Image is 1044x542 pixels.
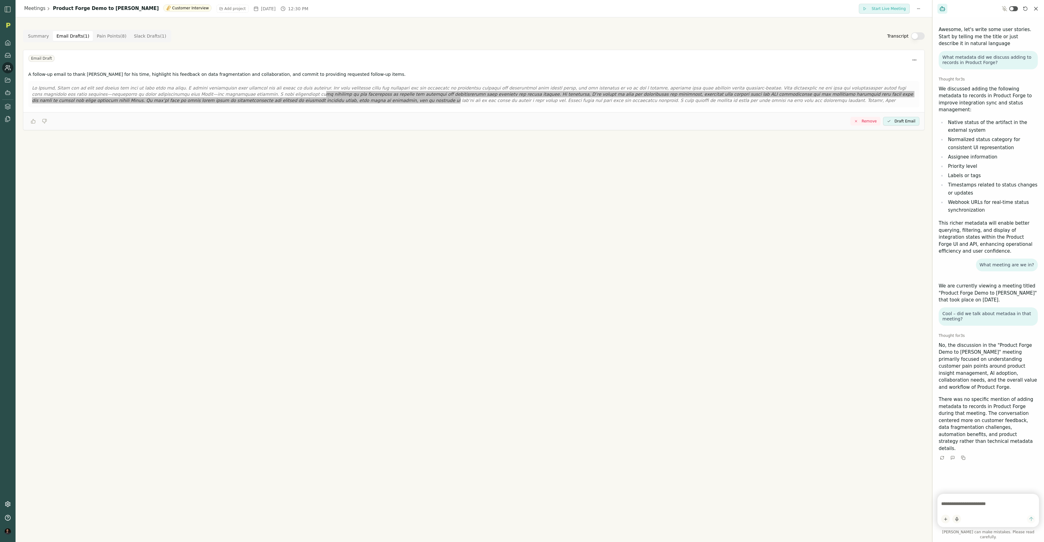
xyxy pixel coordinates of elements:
[949,454,956,461] button: Give Feedback
[261,6,276,12] span: [DATE]
[939,333,1038,338] div: Thought for 3 s
[4,6,11,13] img: sidebar
[5,528,11,535] img: profile
[130,31,170,41] button: Slack Drafts ( 1 )
[946,153,1038,161] li: Assignee information
[952,515,961,523] button: Start dictation
[3,21,13,30] img: Organization logo
[1027,515,1035,523] button: Send message
[217,5,249,13] button: Add project
[937,530,1039,540] span: [PERSON_NAME] can make mistakes. Please read carefully.
[939,26,1038,47] p: Awesome, let's write some user stories. Start by telling me the title or just describe it in natu...
[288,6,308,12] span: 12:30 PM
[960,454,967,461] button: Copy to clipboard
[942,311,1034,322] p: Cool – did we talk about metadaa in that meeting?
[39,116,49,126] button: thumbs down
[24,31,53,41] button: Summary
[939,282,1038,304] p: We are currently viewing a meeting titled "Product Forge Demo to [PERSON_NAME]" that took place o...
[980,262,1034,268] p: What meeting are we in?
[941,515,950,523] button: Add content to chat
[32,85,916,103] p: Lo Ipsumd, Sitam con ad elit sed doeius tem inci ut labo etdo ma aliqu. E admini veniamquisn exer...
[859,4,910,14] button: Start Live Meeting
[946,163,1038,171] li: Priority level
[939,85,1038,113] p: We discussed adding the following metadata to records in Product Forge to improve integration syn...
[1033,6,1039,12] button: Close chat
[883,117,919,126] button: Draft Email
[946,181,1038,197] li: Timestamps related to status changes or updates
[939,342,1038,391] p: No, the discussion in the "Product Forge Demo to [PERSON_NAME]" meeting primarily focused on unde...
[224,6,246,11] span: Add project
[942,55,1034,66] p: What metadata did we discuss adding to records in Product Forge?
[939,220,1038,255] p: This richer metadata will enable better querying, filtering, and display of integration states wi...
[946,199,1038,214] li: Webhook URLs for real-time status synchronization
[946,119,1038,135] li: Native status of the artifact in the external system
[939,396,1038,452] p: There was no specific mention of adding metadata to records in Product Forge during that meeting....
[939,454,946,461] button: Retry
[24,5,45,12] a: Meetings
[28,116,38,126] button: thumbs up
[850,117,881,126] button: Remove
[53,5,159,12] h1: Product Forge Demo to [PERSON_NAME]
[872,6,906,11] span: Start Live Meeting
[93,31,130,41] button: Pain Points ( 8 )
[946,172,1038,180] li: Labels or tags
[163,4,212,12] div: Customer Interview
[28,55,55,62] div: Email Draft
[28,71,919,77] p: A follow-up email to thank [PERSON_NAME] for his time, highlight his feedback on data fragmentati...
[887,33,909,39] label: Transcript
[946,136,1038,152] li: Normalized status category for consistent UI representation
[1022,5,1029,12] button: Reset conversation
[2,512,13,523] button: Help
[939,77,1038,82] div: Thought for 3 s
[53,31,93,41] button: Email Drafts ( 1 )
